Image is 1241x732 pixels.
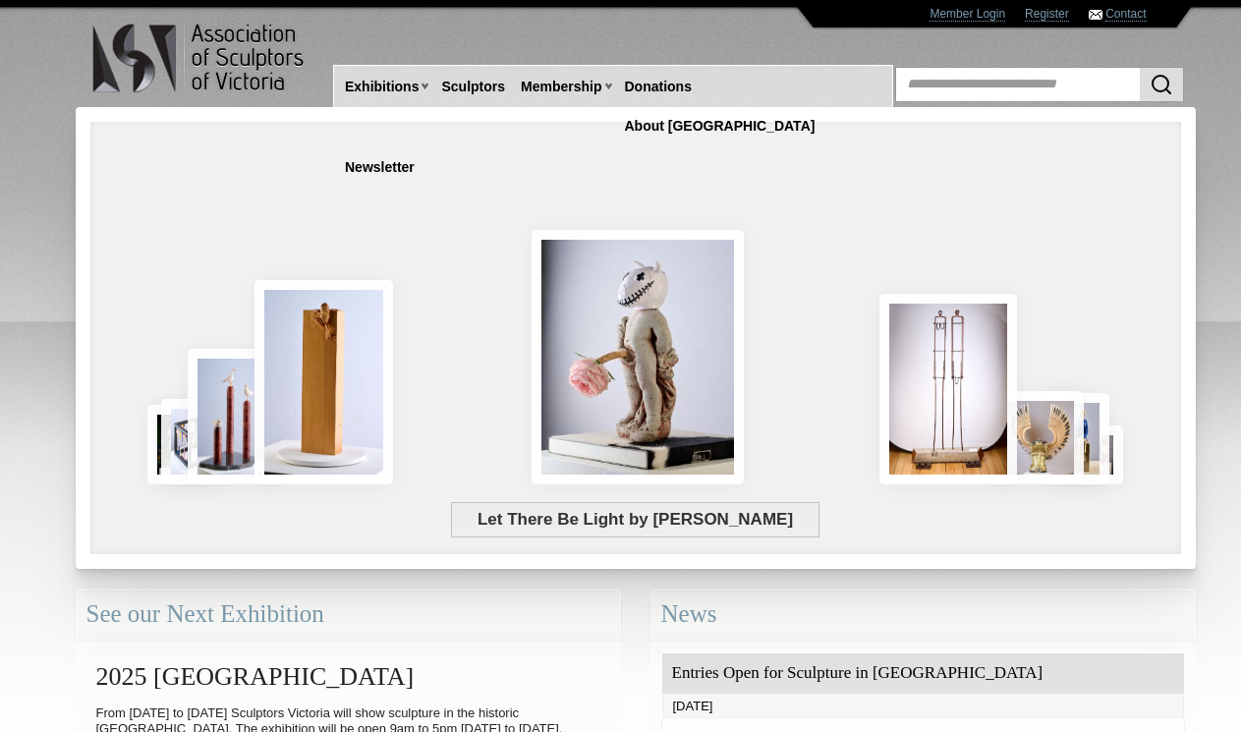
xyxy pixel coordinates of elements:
span: Let There Be Light by [PERSON_NAME] [451,502,818,537]
img: Lorica Plumata (Chrysus) [994,391,1084,484]
img: Let There Be Light [532,230,744,484]
a: Member Login [930,7,1005,22]
a: About [GEOGRAPHIC_DATA] [617,108,823,144]
div: See our Next Exhibition [76,589,621,641]
h2: 2025 [GEOGRAPHIC_DATA] [86,652,610,701]
a: Contact [1105,7,1146,22]
a: Exhibitions [337,69,426,105]
div: News [650,589,1196,641]
a: Register [1025,7,1069,22]
div: [DATE] [662,694,1184,719]
a: Sculptors [433,69,513,105]
img: Swingers [879,294,1018,484]
a: Membership [513,69,609,105]
a: Newsletter [337,149,423,186]
img: logo.png [91,20,308,97]
img: Search [1150,73,1173,96]
img: Little Frog. Big Climb [254,280,394,484]
div: Entries Open for Sculpture in [GEOGRAPHIC_DATA] [662,653,1184,694]
img: Contact ASV [1089,10,1102,20]
a: Donations [617,69,700,105]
